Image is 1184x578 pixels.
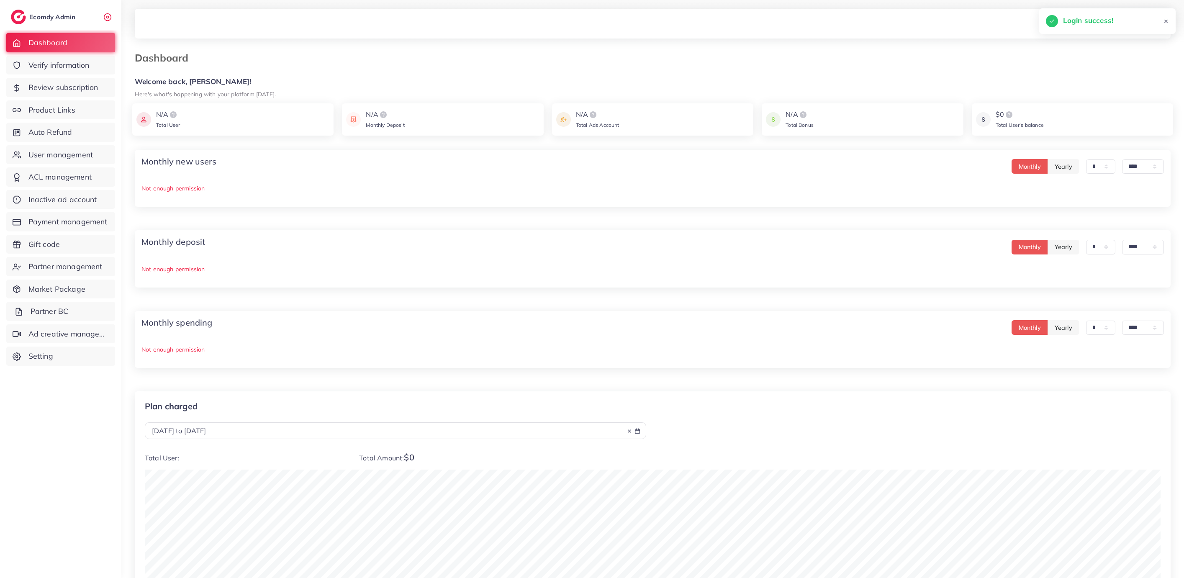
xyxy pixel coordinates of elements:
[786,110,814,120] div: N/A
[6,33,115,52] a: Dashboard
[141,157,216,167] h4: Monthly new users
[1012,240,1048,254] button: Monthly
[6,100,115,120] a: Product Links
[11,10,77,24] a: logoEcomdy Admin
[28,105,75,116] span: Product Links
[29,13,77,21] h2: Ecomdy Admin
[766,110,781,129] img: icon payment
[135,77,1171,86] h5: Welcome back, [PERSON_NAME]!
[1048,159,1079,174] button: Yearly
[6,324,115,344] a: Ad creative management
[168,110,178,120] img: logo
[6,302,115,321] a: Partner BC
[31,306,69,317] span: Partner BC
[6,212,115,231] a: Payment management
[1012,320,1048,335] button: Monthly
[1048,320,1079,335] button: Yearly
[976,110,991,129] img: icon payment
[135,52,195,64] h3: Dashboard
[576,110,619,120] div: N/A
[28,172,92,182] span: ACL management
[28,351,53,362] span: Setting
[145,401,646,411] p: Plan charged
[556,110,571,129] img: icon payment
[28,284,85,295] span: Market Package
[28,82,98,93] span: Review subscription
[28,37,67,48] span: Dashboard
[28,329,109,339] span: Ad creative management
[136,110,151,129] img: icon payment
[141,344,1164,355] p: Not enough permission
[28,149,93,160] span: User management
[6,280,115,299] a: Market Package
[1004,110,1014,120] img: logo
[588,110,598,120] img: logo
[378,110,388,120] img: logo
[404,452,414,462] span: $0
[6,123,115,142] a: Auto Refund
[359,452,646,463] p: Total Amount:
[6,347,115,366] a: Setting
[1012,159,1048,174] button: Monthly
[6,145,115,164] a: User management
[6,56,115,75] a: Verify information
[6,257,115,276] a: Partner management
[996,110,1044,120] div: $0
[6,78,115,97] a: Review subscription
[1048,240,1079,254] button: Yearly
[28,216,108,227] span: Payment management
[6,190,115,209] a: Inactive ad account
[28,239,60,250] span: Gift code
[156,110,180,120] div: N/A
[141,183,1164,193] p: Not enough permission
[135,90,276,98] small: Here's what's happening with your platform [DATE].
[141,237,205,247] h4: Monthly deposit
[141,318,213,328] h4: Monthly spending
[6,235,115,254] a: Gift code
[152,426,206,435] span: [DATE] to [DATE]
[28,60,90,71] span: Verify information
[28,194,97,205] span: Inactive ad account
[6,167,115,187] a: ACL management
[145,452,346,463] p: Total User:
[576,122,619,128] span: Total Ads Account
[346,110,361,129] img: icon payment
[28,261,103,272] span: Partner management
[1063,15,1113,26] h5: Login success!
[366,122,404,128] span: Monthly Deposit
[996,122,1044,128] span: Total User’s balance
[798,110,808,120] img: logo
[366,110,404,120] div: N/A
[786,122,814,128] span: Total Bonus
[141,264,1164,274] p: Not enough permission
[11,10,26,24] img: logo
[156,122,180,128] span: Total User
[28,127,72,138] span: Auto Refund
